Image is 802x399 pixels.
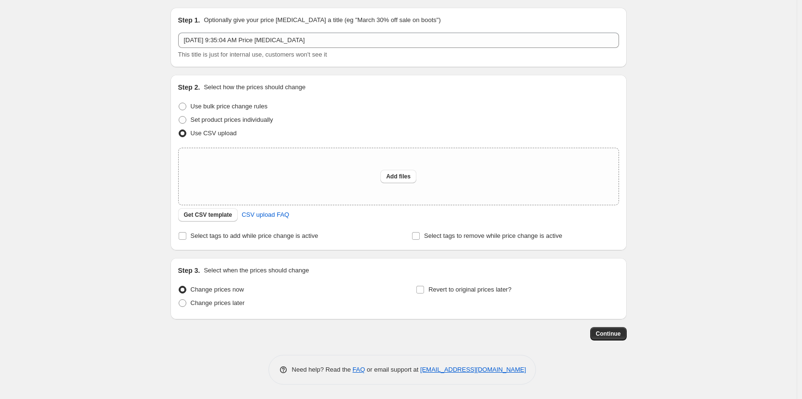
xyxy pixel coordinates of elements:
span: Change prices later [191,299,245,306]
span: Select tags to add while price change is active [191,232,318,239]
input: 30% off holiday sale [178,33,619,48]
span: Need help? Read the [292,366,353,373]
span: Set product prices individually [191,116,273,123]
span: or email support at [365,366,420,373]
span: CSV upload FAQ [242,210,289,220]
span: Revert to original prices later? [428,286,511,293]
h2: Step 2. [178,82,200,92]
span: Select tags to remove while price change is active [424,232,562,239]
span: Use bulk price change rules [191,103,267,110]
p: Select when the prices should change [204,266,309,275]
span: Change prices now [191,286,244,293]
span: Add files [386,173,411,180]
button: Continue [590,327,627,340]
a: FAQ [352,366,365,373]
span: Get CSV template [184,211,232,219]
button: Get CSV template [178,208,238,222]
button: Add files [380,170,416,183]
a: [EMAIL_ADDRESS][DOMAIN_NAME] [420,366,526,373]
span: Use CSV upload [191,129,237,137]
span: Continue [596,330,621,338]
p: Select how the prices should change [204,82,305,92]
h2: Step 3. [178,266,200,275]
p: Optionally give your price [MEDICAL_DATA] a title (eg "March 30% off sale on boots") [204,15,440,25]
span: This title is just for internal use, customers won't see it [178,51,327,58]
h2: Step 1. [178,15,200,25]
a: CSV upload FAQ [236,207,295,223]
